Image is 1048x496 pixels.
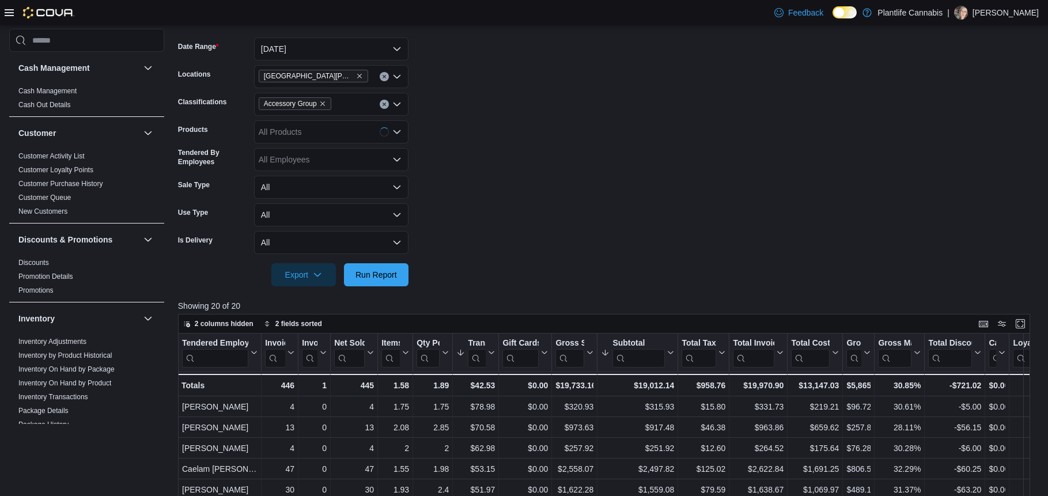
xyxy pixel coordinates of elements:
[791,462,839,476] div: $1,691.25
[381,441,409,455] div: 2
[555,378,593,392] div: $19,733.16
[9,335,164,491] div: Inventory
[259,70,368,82] span: Fort McMurray - Eagle Ridge
[928,338,972,349] div: Total Discount
[878,338,921,368] button: Gross Margin
[601,338,674,368] button: Subtotal
[846,400,871,414] div: $96.72
[502,378,548,392] div: $0.00
[989,338,996,349] div: Cashback
[846,338,871,368] button: Gross Profit
[178,300,1039,312] p: Showing 20 of 20
[788,7,823,18] span: Feedback
[878,462,921,476] div: 32.29%
[178,70,211,79] label: Locations
[381,338,400,349] div: Items Per Transaction
[977,317,990,331] button: Keyboard shortcuts
[334,338,374,368] button: Net Sold
[23,7,74,18] img: Cova
[9,256,164,302] div: Discounts & Promotions
[417,338,449,368] button: Qty Per Transaction
[18,62,139,74] button: Cash Management
[178,97,227,107] label: Classifications
[791,400,839,414] div: $219.21
[141,61,155,75] button: Cash Management
[18,313,139,324] button: Inventory
[555,462,593,476] div: $2,558.07
[456,441,495,455] div: $62.98
[502,441,548,455] div: $0.00
[319,100,326,107] button: Remove Accessory Group from selection in this group
[355,269,397,281] span: Run Report
[456,378,495,392] div: $42.53
[18,234,139,245] button: Discounts & Promotions
[18,421,69,429] a: Package History
[302,462,327,476] div: 0
[18,406,69,415] span: Package Details
[392,72,402,81] button: Open list of options
[265,338,294,368] button: Invoices Sold
[356,73,363,79] button: Remove Fort McMurray - Eagle Ridge from selection in this group
[682,338,716,349] div: Total Tax
[601,462,674,476] div: $2,497.82
[601,421,674,434] div: $917.48
[178,236,213,245] label: Is Delivery
[381,400,409,414] div: 1.75
[259,97,331,110] span: Accessory Group
[18,365,115,373] a: Inventory On Hand by Package
[18,152,85,161] span: Customer Activity List
[989,462,1005,476] div: $0.00
[18,87,77,95] a: Cash Management
[417,378,449,392] div: 1.89
[995,317,1009,331] button: Display options
[182,421,258,434] div: [PERSON_NAME]
[733,462,784,476] div: $2,622.84
[1013,317,1027,331] button: Enter fullscreen
[254,203,408,226] button: All
[182,338,248,349] div: Tendered Employee
[254,231,408,254] button: All
[254,176,408,199] button: All
[302,421,327,434] div: 0
[334,338,365,368] div: Net Sold
[770,1,828,24] a: Feedback
[928,400,981,414] div: -$5.00
[733,400,784,414] div: $331.73
[18,272,73,281] span: Promotion Details
[178,148,249,166] label: Tendered By Employees
[195,319,254,328] span: 2 columns hidden
[334,462,374,476] div: 47
[928,421,981,434] div: -$56.15
[178,208,208,217] label: Use Type
[502,421,548,434] div: $0.00
[833,18,833,19] span: Dark Mode
[601,378,674,392] div: $19,012.14
[18,272,73,281] a: Promotion Details
[18,152,85,160] a: Customer Activity List
[928,378,981,392] div: -$721.02
[380,100,389,109] button: Clear input
[278,263,329,286] span: Export
[18,180,103,188] a: Customer Purchase History
[141,126,155,140] button: Customer
[18,258,49,267] span: Discounts
[733,378,784,392] div: $19,970.90
[182,400,258,414] div: [PERSON_NAME]
[141,312,155,325] button: Inventory
[791,338,830,368] div: Total Cost
[334,400,374,414] div: 4
[456,400,495,414] div: $78.98
[381,378,409,392] div: 1.58
[18,407,69,415] a: Package Details
[18,286,54,295] span: Promotions
[954,6,968,20] div: Stephanie Wiseman
[928,338,981,368] button: Total Discount
[392,100,402,109] button: Open list of options
[417,400,449,414] div: 1.75
[947,6,949,20] p: |
[791,421,839,434] div: $659.62
[381,338,400,368] div: Items Per Transaction
[989,441,1005,455] div: $0.00
[846,378,871,392] div: $5,865.11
